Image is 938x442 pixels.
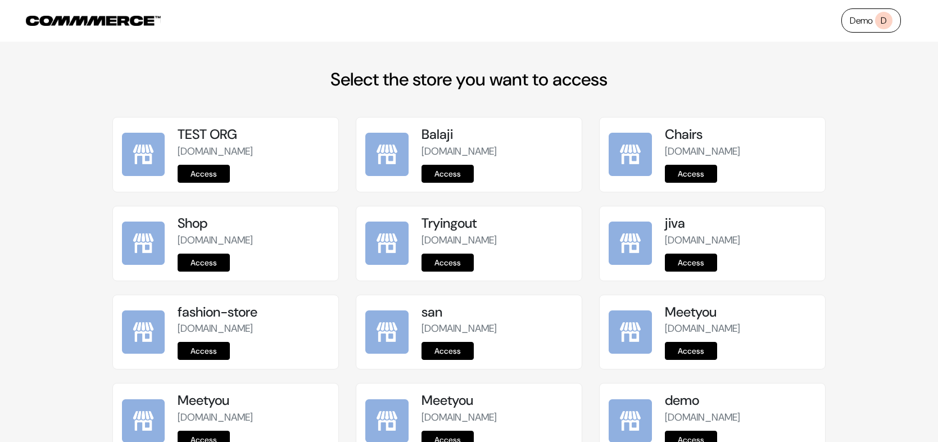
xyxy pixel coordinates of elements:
[422,144,573,159] p: [DOMAIN_NAME]
[178,165,230,183] a: Access
[365,222,409,265] img: Tryingout
[609,222,652,265] img: jiva
[422,321,573,336] p: [DOMAIN_NAME]
[178,342,230,360] a: Access
[665,254,717,272] a: Access
[178,393,329,409] h5: Meetyou
[178,233,329,248] p: [DOMAIN_NAME]
[422,254,474,272] a: Access
[665,410,816,425] p: [DOMAIN_NAME]
[26,16,161,26] img: COMMMERCE
[122,310,165,354] img: fashion-store
[178,215,329,232] h5: Shop
[665,321,816,336] p: [DOMAIN_NAME]
[178,144,329,159] p: [DOMAIN_NAME]
[665,127,816,143] h5: Chairs
[665,215,816,232] h5: jiva
[841,8,901,33] a: DemoD
[422,304,573,321] h5: san
[665,144,816,159] p: [DOMAIN_NAME]
[422,127,573,143] h5: Balaji
[365,133,409,176] img: Balaji
[609,310,652,354] img: Meetyou
[422,215,573,232] h5: Tryingout
[665,342,717,360] a: Access
[122,133,165,176] img: TEST ORG
[665,304,816,321] h5: Meetyou
[178,304,329,321] h5: fashion-store
[122,222,165,265] img: Shop
[665,393,816,409] h5: demo
[609,133,652,176] img: Chairs
[422,233,573,248] p: [DOMAIN_NAME]
[665,165,717,183] a: Access
[365,310,409,354] img: san
[178,127,329,143] h5: TEST ORG
[178,254,230,272] a: Access
[422,410,573,425] p: [DOMAIN_NAME]
[665,233,816,248] p: [DOMAIN_NAME]
[112,69,826,90] h2: Select the store you want to access
[875,12,892,29] span: D
[422,165,474,183] a: Access
[178,410,329,425] p: [DOMAIN_NAME]
[422,342,474,360] a: Access
[422,393,573,409] h5: Meetyou
[178,321,329,336] p: [DOMAIN_NAME]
